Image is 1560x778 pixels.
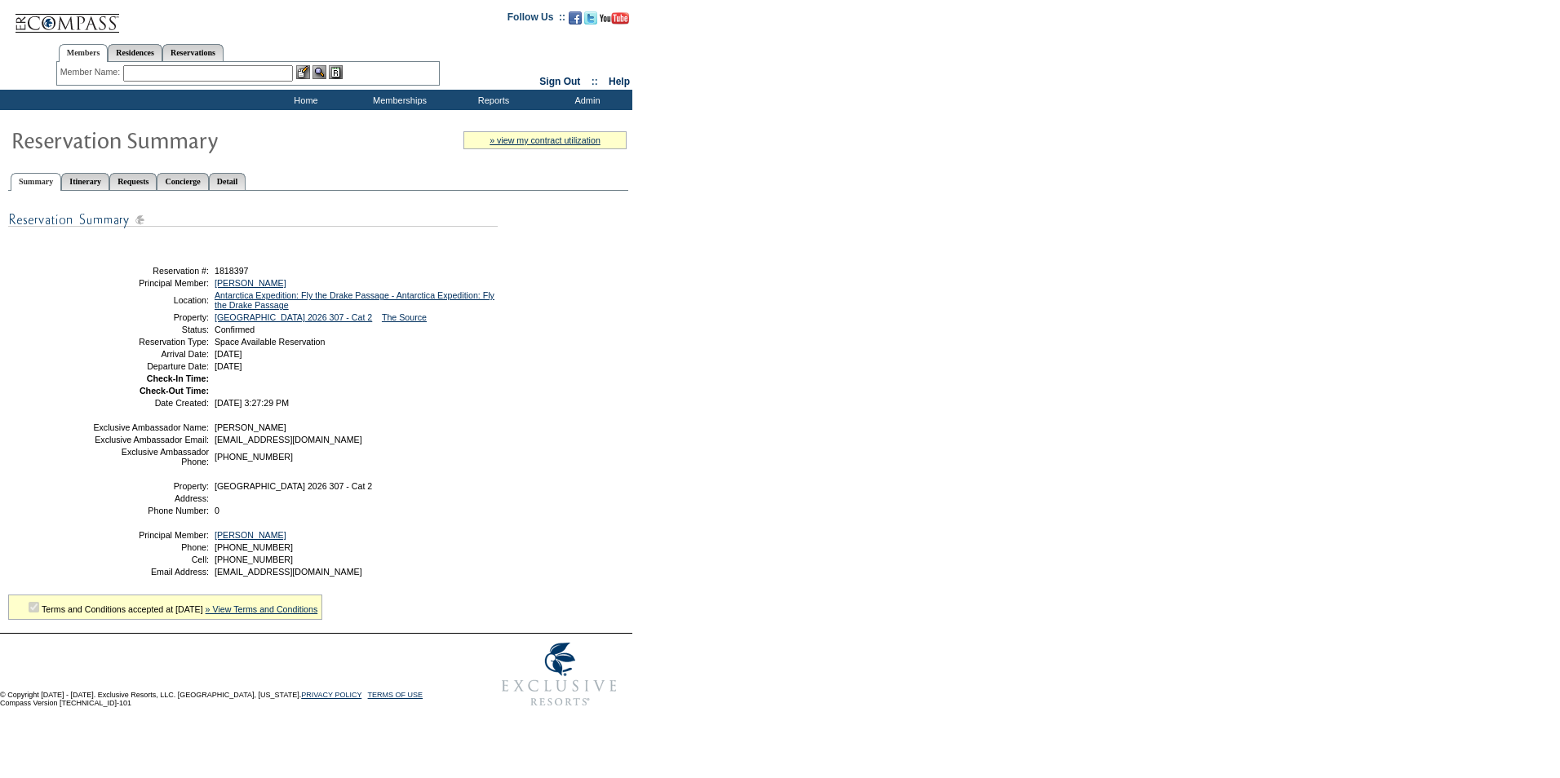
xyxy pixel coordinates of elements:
span: [EMAIL_ADDRESS][DOMAIN_NAME] [215,567,362,577]
img: View [312,65,326,79]
td: Principal Member: [92,278,209,288]
a: Itinerary [61,173,109,190]
a: PRIVACY POLICY [301,691,361,699]
strong: Check-In Time: [147,374,209,383]
a: Summary [11,173,61,191]
a: The Source [382,312,427,322]
td: Departure Date: [92,361,209,371]
span: [DATE] [215,361,242,371]
img: b_edit.gif [296,65,310,79]
div: Member Name: [60,65,123,79]
span: Space Available Reservation [215,337,325,347]
td: Exclusive Ambassador Name: [92,422,209,432]
img: Reservations [329,65,343,79]
img: subTtlResSummary.gif [8,210,498,230]
td: Property: [92,312,209,322]
a: Members [59,44,109,62]
a: [PERSON_NAME] [215,530,286,540]
span: [PHONE_NUMBER] [215,555,293,564]
span: Confirmed [215,325,255,334]
span: [DATE] [215,349,242,359]
td: Follow Us :: [507,10,565,29]
td: Cell: [92,555,209,564]
td: Reservation #: [92,266,209,276]
img: Reservaton Summary [11,123,337,156]
img: Subscribe to our YouTube Channel [600,12,629,24]
span: :: [592,76,598,87]
a: Sign Out [539,76,580,87]
a: » View Terms and Conditions [206,604,318,614]
span: 0 [215,506,219,515]
a: Become our fan on Facebook [569,16,582,26]
span: [GEOGRAPHIC_DATA] 2026 307 - Cat 2 [215,481,372,491]
a: Antarctica Expedition: Fly the Drake Passage - Antarctica Expedition: Fly the Drake Passage [215,290,494,310]
a: Requests [109,173,157,190]
img: Follow us on Twitter [584,11,597,24]
td: Exclusive Ambassador Email: [92,435,209,444]
a: Residences [108,44,162,61]
td: Reservation Type: [92,337,209,347]
td: Memberships [351,90,445,110]
span: [PERSON_NAME] [215,422,286,432]
a: Detail [209,173,246,190]
td: Principal Member: [92,530,209,540]
a: TERMS OF USE [368,691,423,699]
strong: Check-Out Time: [140,386,209,396]
td: Home [257,90,351,110]
span: Terms and Conditions accepted at [DATE] [42,604,203,614]
a: Help [609,76,630,87]
td: Location: [92,290,209,310]
td: Address: [92,493,209,503]
img: Exclusive Resorts [486,634,632,715]
td: Phone Number: [92,506,209,515]
td: Date Created: [92,398,209,408]
a: Concierge [157,173,208,190]
td: Property: [92,481,209,491]
td: Exclusive Ambassador Phone: [92,447,209,466]
a: [GEOGRAPHIC_DATA] 2026 307 - Cat 2 [215,312,372,322]
td: Arrival Date: [92,349,209,359]
a: » view my contract utilization [490,135,601,145]
td: Admin [538,90,632,110]
a: Reservations [162,44,224,61]
a: Follow us on Twitter [584,16,597,26]
td: Reports [445,90,538,110]
span: [EMAIL_ADDRESS][DOMAIN_NAME] [215,435,362,444]
a: [PERSON_NAME] [215,278,286,288]
span: [PHONE_NUMBER] [215,452,293,462]
td: Email Address: [92,567,209,577]
td: Status: [92,325,209,334]
span: [PHONE_NUMBER] [215,542,293,552]
img: Become our fan on Facebook [569,11,582,24]
span: [DATE] 3:27:29 PM [215,398,289,408]
a: Subscribe to our YouTube Channel [600,16,629,26]
td: Phone: [92,542,209,552]
span: 1818397 [215,266,249,276]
